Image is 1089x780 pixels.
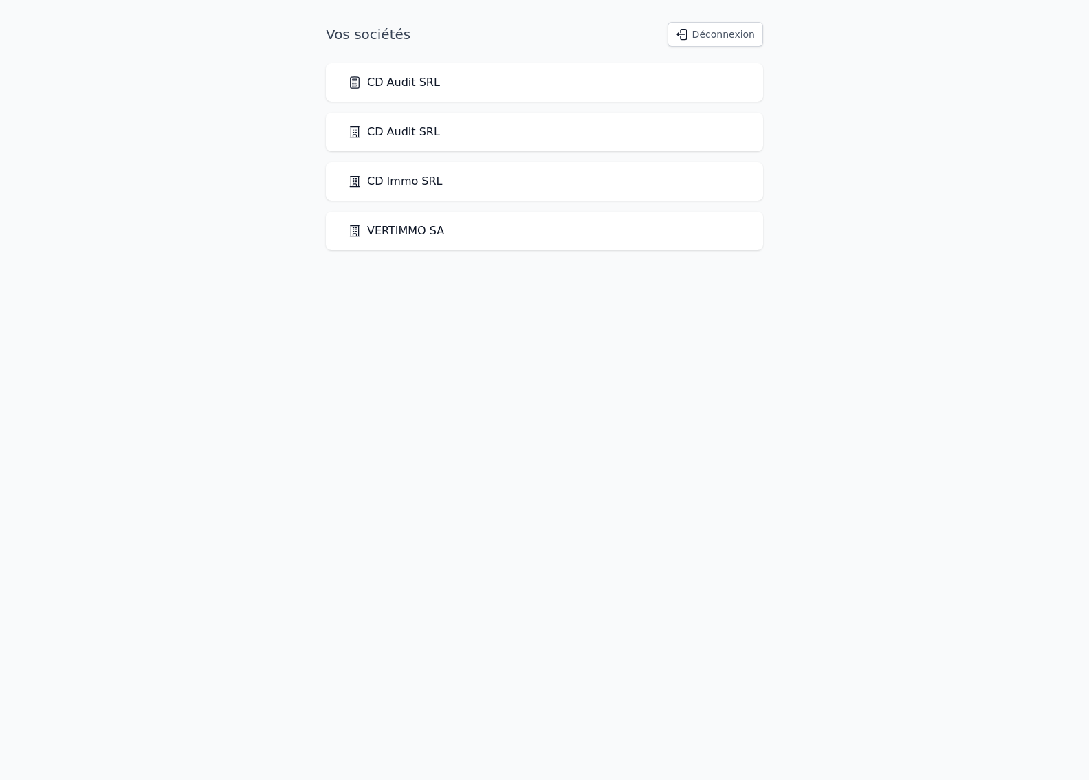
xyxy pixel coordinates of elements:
[326,25,410,44] h1: Vos sociétés
[348,173,443,190] a: CD Immo SRL
[348,74,440,91] a: CD Audit SRL
[668,22,763,47] button: Déconnexion
[348,124,440,140] a: CD Audit SRL
[348,223,444,239] a: VERTIMMO SA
